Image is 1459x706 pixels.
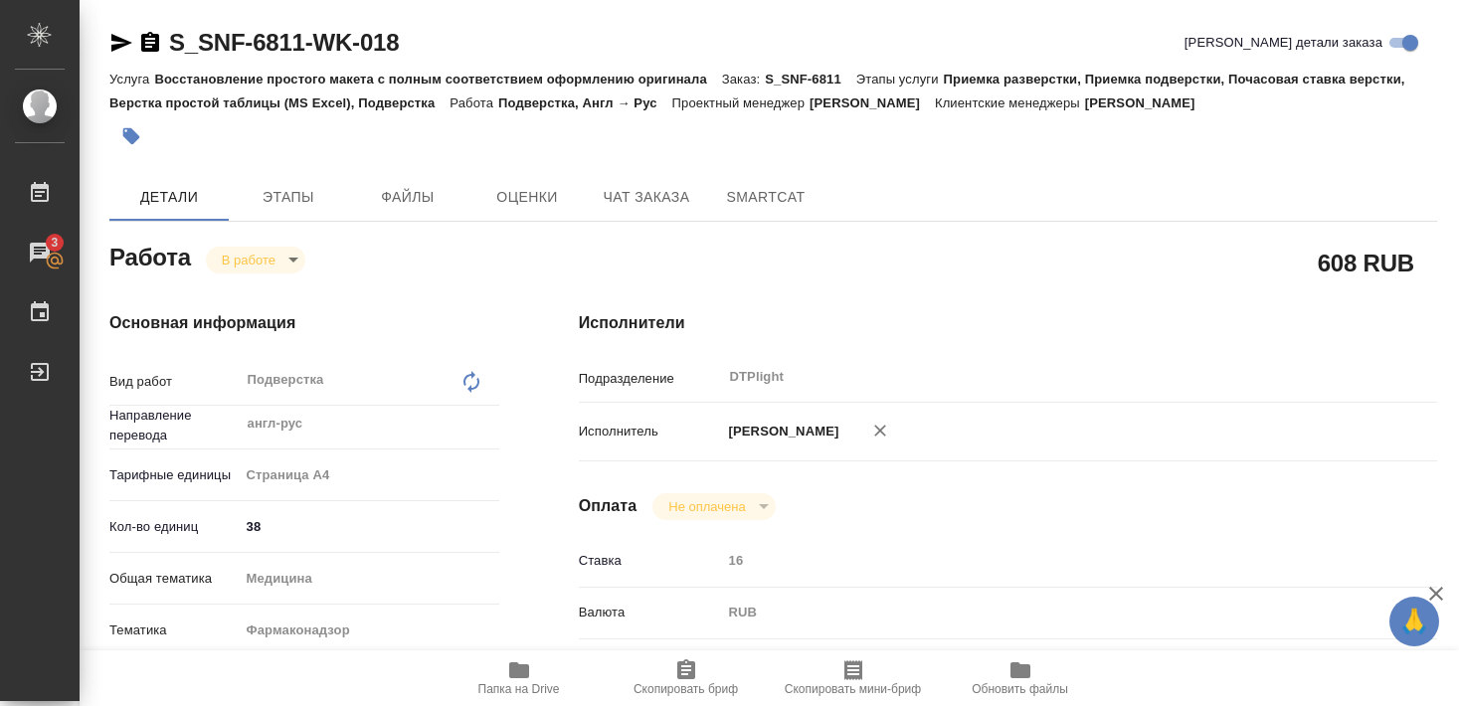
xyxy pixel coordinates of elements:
[1185,33,1382,53] span: [PERSON_NAME] детали заказа
[478,682,560,696] span: Папка на Drive
[579,311,1437,335] h4: Исполнители
[240,562,499,596] div: Медицина
[216,252,281,268] button: В работе
[109,311,499,335] h4: Основная информация
[109,72,154,87] p: Услуга
[634,682,738,696] span: Скопировать бриф
[765,72,856,87] p: S_SNF-6811
[5,228,75,277] a: 3
[858,409,902,452] button: Удалить исполнителя
[109,238,191,273] h2: Работа
[154,72,721,87] p: Восстановление простого макета с полным соответствием оформлению оригинала
[579,551,722,571] p: Ставка
[109,406,240,445] p: Направление перевода
[718,185,814,210] span: SmartCat
[722,72,765,87] p: Заказ:
[599,185,694,210] span: Чат заказа
[109,620,240,640] p: Тематика
[579,494,638,518] h4: Оплата
[450,95,498,110] p: Работа
[1397,601,1431,642] span: 🙏
[138,31,162,55] button: Скопировать ссылку
[109,114,153,158] button: Добавить тэг
[479,185,575,210] span: Оценки
[109,31,133,55] button: Скопировать ссылку для ЯМессенджера
[109,517,240,537] p: Кол-во единиц
[109,569,240,589] p: Общая тематика
[1318,246,1414,279] h2: 608 RUB
[579,603,722,622] p: Валюта
[672,95,810,110] p: Проектный менеджер
[240,512,499,541] input: ✎ Введи что-нибудь
[240,458,499,492] div: Страница А4
[722,422,839,441] p: [PERSON_NAME]
[1389,597,1439,646] button: 🙏
[722,596,1366,629] div: RUB
[722,546,1366,575] input: Пустое поле
[856,72,944,87] p: Этапы услуги
[662,498,751,515] button: Не оплачена
[1085,95,1210,110] p: [PERSON_NAME]
[436,650,603,706] button: Папка на Drive
[937,650,1104,706] button: Обновить файлы
[498,95,672,110] p: Подверстка, Англ → Рус
[240,614,499,647] div: Фармаконадзор
[810,95,935,110] p: [PERSON_NAME]
[972,682,1068,696] span: Обновить файлы
[241,185,336,210] span: Этапы
[360,185,456,210] span: Файлы
[109,372,240,392] p: Вид работ
[579,422,722,441] p: Исполнитель
[579,369,722,389] p: Подразделение
[206,247,305,273] div: В работе
[169,29,399,56] a: S_SNF-6811-WK-018
[770,650,937,706] button: Скопировать мини-бриф
[935,95,1085,110] p: Клиентские менеджеры
[785,682,921,696] span: Скопировать мини-бриф
[121,185,217,210] span: Детали
[603,650,770,706] button: Скопировать бриф
[39,233,70,253] span: 3
[109,465,240,485] p: Тарифные единицы
[652,493,775,520] div: В работе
